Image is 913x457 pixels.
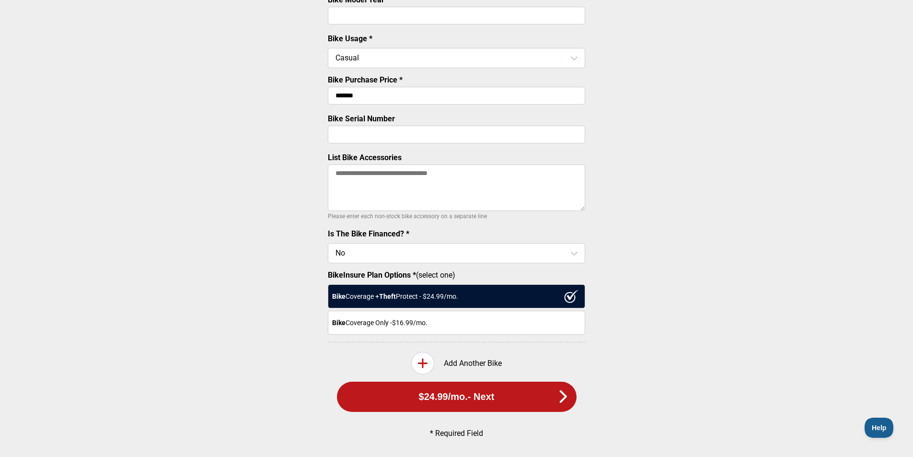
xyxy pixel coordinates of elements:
p: * Required Field [344,429,569,438]
div: Coverage Only - $16.99 /mo. [328,311,585,335]
label: Bike Serial Number [328,114,395,123]
p: Please enter each non-stock bike accessory on a separate line [328,211,585,222]
div: Coverage + Protect - $ 24.99 /mo. [328,284,585,308]
button: $24.99/mo.- Next [337,382,577,412]
strong: Theft [379,293,396,300]
label: Bike Usage * [328,34,372,43]
img: ux1sgP1Haf775SAghJI38DyDlYP+32lKFAAAAAElFTkSuQmCC [564,290,578,303]
div: Add Another Bike [328,352,585,375]
label: List Bike Accessories [328,153,402,162]
strong: BikeInsure Plan Options * [328,270,416,280]
strong: Bike [332,319,346,327]
strong: Bike [332,293,346,300]
label: (select one) [328,270,585,280]
label: Bike Purchase Price * [328,75,403,84]
iframe: Toggle Customer Support [865,418,894,438]
label: Is The Bike Financed? * [328,229,409,238]
span: /mo. [448,391,468,402]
